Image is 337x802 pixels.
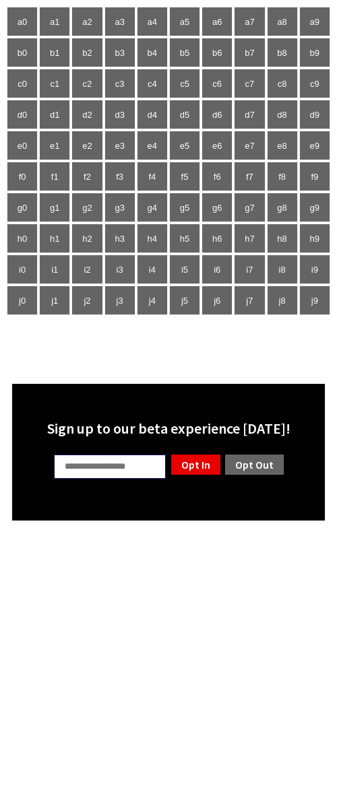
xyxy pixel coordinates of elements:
td: i7 [234,255,265,284]
td: g3 [104,193,135,222]
td: h8 [267,224,298,253]
td: b4 [137,38,168,67]
td: h1 [39,224,70,253]
td: i6 [202,255,233,284]
div: Sign up to our beta experience [DATE]! [20,419,317,438]
td: c3 [104,69,135,98]
td: f3 [104,162,135,191]
td: e1 [39,131,70,160]
td: c5 [169,69,200,98]
td: c1 [39,69,70,98]
td: d1 [39,100,70,129]
td: j2 [71,286,102,315]
td: d0 [7,100,38,129]
td: i5 [169,255,200,284]
td: c9 [299,69,330,98]
td: f6 [202,162,233,191]
td: b8 [267,38,298,67]
td: h2 [71,224,102,253]
td: f0 [7,162,38,191]
td: d4 [137,100,168,129]
td: e2 [71,131,102,160]
td: f7 [234,162,265,191]
td: a9 [299,7,330,36]
td: f5 [169,162,200,191]
td: a7 [234,7,265,36]
td: a8 [267,7,298,36]
td: c6 [202,69,233,98]
td: d2 [71,100,102,129]
td: a3 [104,7,135,36]
td: e6 [202,131,233,160]
td: h4 [137,224,168,253]
td: e8 [267,131,298,160]
td: g2 [71,193,102,222]
td: g1 [39,193,70,222]
td: b0 [7,38,38,67]
td: c8 [267,69,298,98]
td: j6 [202,286,233,315]
td: d8 [267,100,298,129]
td: h7 [234,224,265,253]
td: c4 [137,69,168,98]
td: d5 [169,100,200,129]
td: g4 [137,193,168,222]
td: i1 [39,255,70,284]
td: a0 [7,7,38,36]
td: e0 [7,131,38,160]
td: f1 [39,162,70,191]
td: e7 [234,131,265,160]
td: d6 [202,100,233,129]
td: i9 [299,255,330,284]
td: b9 [299,38,330,67]
td: b6 [202,38,233,67]
a: Opt Out [224,453,285,476]
td: f2 [71,162,102,191]
td: d3 [104,100,135,129]
td: i4 [137,255,168,284]
td: i8 [267,255,298,284]
td: f4 [137,162,168,191]
td: g0 [7,193,38,222]
td: j7 [234,286,265,315]
td: f8 [267,162,298,191]
td: e4 [137,131,168,160]
td: j1 [39,286,70,315]
td: b1 [39,38,70,67]
td: g6 [202,193,233,222]
td: a1 [39,7,70,36]
td: h6 [202,224,233,253]
td: i3 [104,255,135,284]
td: g5 [169,193,200,222]
td: g9 [299,193,330,222]
td: j0 [7,286,38,315]
td: a6 [202,7,233,36]
td: j9 [299,286,330,315]
td: i0 [7,255,38,284]
td: b3 [104,38,135,67]
td: e9 [299,131,330,160]
td: d7 [234,100,265,129]
td: c2 [71,69,102,98]
td: d9 [299,100,330,129]
td: j8 [267,286,298,315]
td: i2 [71,255,102,284]
td: g8 [267,193,298,222]
td: a2 [71,7,102,36]
td: j4 [137,286,168,315]
td: j3 [104,286,135,315]
td: j5 [169,286,200,315]
td: h9 [299,224,330,253]
td: c0 [7,69,38,98]
td: b7 [234,38,265,67]
td: e5 [169,131,200,160]
td: a5 [169,7,200,36]
td: h0 [7,224,38,253]
td: e3 [104,131,135,160]
a: Opt In [170,453,222,476]
td: b2 [71,38,102,67]
td: c7 [234,69,265,98]
td: h3 [104,224,135,253]
td: a4 [137,7,168,36]
td: g7 [234,193,265,222]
